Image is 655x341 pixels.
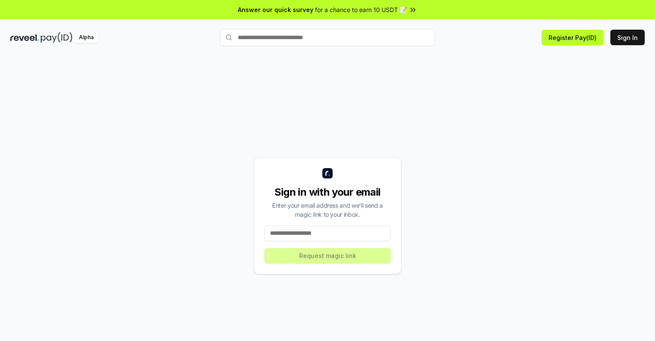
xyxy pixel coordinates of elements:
button: Sign In [610,30,645,45]
div: Sign in with your email [264,185,391,199]
button: Register Pay(ID) [542,30,603,45]
img: pay_id [41,32,73,43]
div: Alpha [74,32,98,43]
div: Enter your email address and we’ll send a magic link to your inbox. [264,201,391,219]
span: for a chance to earn 10 USDT 📝 [315,5,407,14]
img: logo_small [322,168,333,178]
span: Answer our quick survey [238,5,313,14]
img: reveel_dark [10,32,39,43]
